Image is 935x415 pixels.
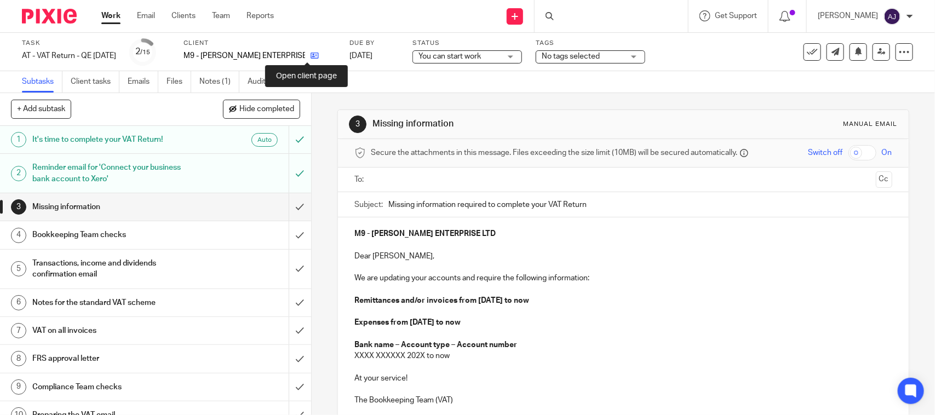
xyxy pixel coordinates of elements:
h1: It's time to complete your VAT Return! [32,131,196,148]
label: Client [183,39,336,48]
div: 2 [11,166,26,181]
label: Subject: [354,199,383,210]
div: 9 [11,379,26,395]
span: No tags selected [542,53,600,60]
button: Cc [876,171,892,188]
h1: Compliance Team checks [32,379,196,395]
label: Due by [349,39,399,48]
p: At your service! [354,373,892,384]
a: Work [101,10,121,21]
label: To: [354,174,366,185]
a: Audit logs [248,71,290,93]
h1: Missing information [32,199,196,215]
a: Client tasks [71,71,119,93]
small: /15 [141,49,151,55]
div: 8 [11,351,26,366]
div: 1 [11,132,26,147]
p: We are updating your accounts and require the following information: [354,273,892,284]
span: You can start work [418,53,481,60]
button: + Add subtask [11,100,71,118]
a: Reports [246,10,274,21]
span: Switch off [808,147,843,158]
label: Task [22,39,116,48]
div: 3 [11,199,26,215]
div: 7 [11,323,26,338]
p: The Bookkeeping Team (VAT) [354,395,892,406]
span: Get Support [715,12,757,20]
div: Auto [251,133,278,147]
strong: Bank name – Account type – Account number [354,341,517,349]
div: 2 [136,45,151,58]
h1: FRS approval letter [32,350,196,367]
div: 5 [11,261,26,276]
a: Notes (1) [199,71,239,93]
div: 6 [11,295,26,310]
a: Emails [128,71,158,93]
p: XXXX XXXXXX 202X to now [354,350,892,361]
span: Hide completed [239,105,294,114]
a: Email [137,10,155,21]
span: [DATE] [349,52,372,60]
h1: VAT on all invoices [32,322,196,339]
strong: Remittances and/or invoices from [DATE] to now [354,297,529,304]
div: 3 [349,116,366,133]
h1: Transactions, income and dividends confirmation email [32,255,196,283]
a: Team [212,10,230,21]
div: AT - VAT Return - QE 31-08-2025 [22,50,116,61]
strong: M9 - [PERSON_NAME] ENTERPRISE LTD [354,230,496,238]
h1: Notes for the standard VAT scheme [32,295,196,311]
strong: Expenses from [DATE] to now [354,319,461,326]
button: Hide completed [223,100,300,118]
img: svg%3E [884,8,901,25]
a: Subtasks [22,71,62,93]
div: 4 [11,228,26,243]
h1: Reminder email for 'Connect your business bank account to Xero' [32,159,196,187]
p: [PERSON_NAME] [818,10,878,21]
h1: Missing information [372,118,647,130]
p: M9 - [PERSON_NAME] ENTERPRISE LTD [183,50,305,61]
label: Tags [536,39,645,48]
img: Pixie [22,9,77,24]
div: Manual email [844,120,898,129]
a: Files [167,71,191,93]
span: On [882,147,892,158]
p: Dear [PERSON_NAME], [354,251,892,262]
span: Secure the attachments in this message. Files exceeding the size limit (10MB) will be secured aut... [371,147,737,158]
div: AT - VAT Return - QE [DATE] [22,50,116,61]
a: Clients [171,10,196,21]
label: Status [412,39,522,48]
h1: Bookkeeping Team checks [32,227,196,243]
